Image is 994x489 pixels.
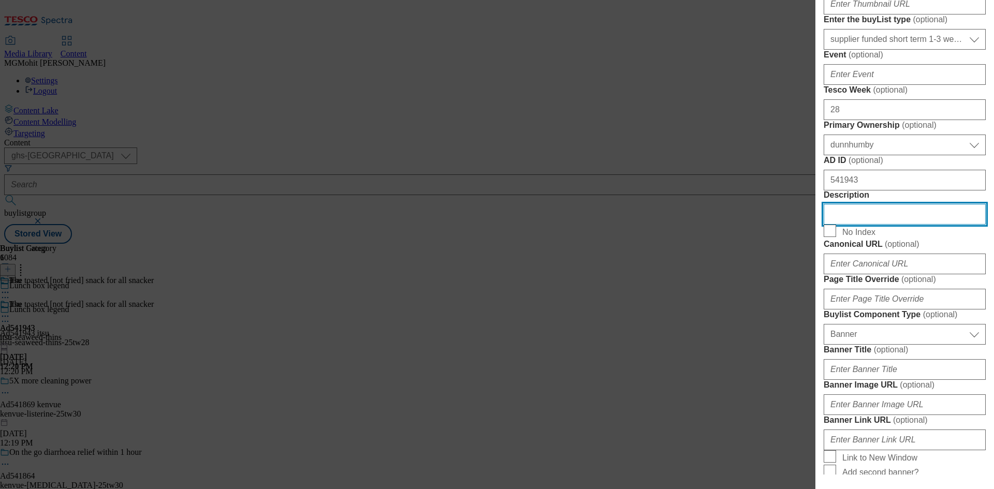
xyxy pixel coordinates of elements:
[824,239,986,249] label: Canonical URL
[824,99,986,120] input: Enter Tesco Week
[824,380,986,390] label: Banner Image URL
[824,274,986,285] label: Page Title Override
[842,228,875,237] span: No Index
[824,309,986,320] label: Buylist Component Type
[900,380,934,389] span: ( optional )
[824,85,986,95] label: Tesco Week
[842,468,919,477] span: Add second banner?
[893,416,928,424] span: ( optional )
[824,345,986,355] label: Banner Title
[824,204,986,225] input: Enter Description
[824,429,986,450] input: Enter Banner Link URL
[842,453,917,463] span: Link to New Window
[873,85,908,94] span: ( optional )
[901,275,936,284] span: ( optional )
[885,240,919,248] span: ( optional )
[824,394,986,415] input: Enter Banner Image URL
[824,64,986,85] input: Enter Event
[824,359,986,380] input: Enter Banner Title
[824,170,986,190] input: Enter AD ID
[824,289,986,309] input: Enter Page Title Override
[913,15,947,24] span: ( optional )
[824,120,986,130] label: Primary Ownership
[849,156,883,165] span: ( optional )
[902,121,937,129] span: ( optional )
[923,310,958,319] span: ( optional )
[824,190,986,200] label: Description
[824,254,986,274] input: Enter Canonical URL
[824,14,986,25] label: Enter the buyList type
[824,155,986,166] label: AD ID
[824,50,986,60] label: Event
[824,415,986,425] label: Banner Link URL
[874,345,909,354] span: ( optional )
[849,50,883,59] span: ( optional )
